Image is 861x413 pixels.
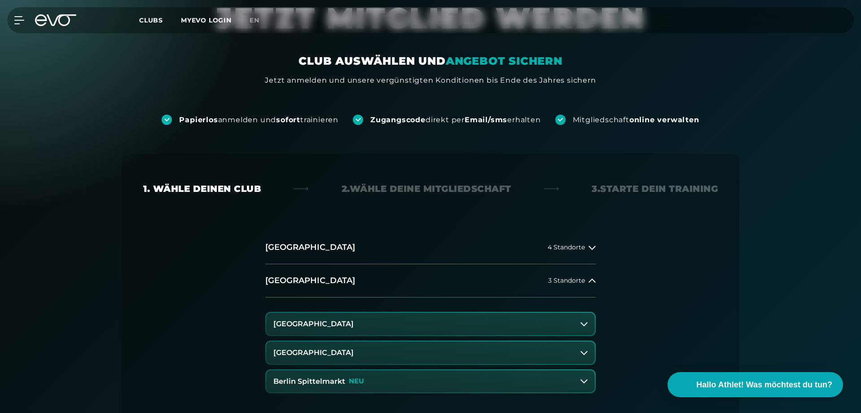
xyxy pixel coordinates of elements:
div: direkt per erhalten [370,115,540,125]
span: en [250,16,259,24]
h2: [GEOGRAPHIC_DATA] [265,242,355,253]
div: Jetzt anmelden und unsere vergünstigten Konditionen bis Ende des Jahres sichern [265,75,596,86]
p: NEU [349,377,364,385]
button: Hallo Athlet! Was möchtest du tun? [668,372,843,397]
div: 2. Wähle deine Mitgliedschaft [342,182,511,195]
div: Mitgliedschaft [573,115,699,125]
div: anmelden und trainieren [179,115,338,125]
span: Hallo Athlet! Was möchtest du tun? [696,379,832,391]
span: 4 Standorte [548,244,585,251]
span: Clubs [139,16,163,24]
strong: Zugangscode [370,115,426,124]
a: MYEVO LOGIN [181,16,232,24]
h3: Berlin Spittelmarkt [273,377,345,386]
strong: Email/sms [465,115,507,124]
button: [GEOGRAPHIC_DATA]3 Standorte [265,264,596,298]
strong: sofort [276,115,300,124]
button: [GEOGRAPHIC_DATA] [266,342,595,364]
a: Clubs [139,16,181,24]
div: CLUB AUSWÄHLEN UND [299,54,562,68]
em: ANGEBOT SICHERN [446,54,562,67]
h2: [GEOGRAPHIC_DATA] [265,275,355,286]
span: 3 Standorte [548,277,585,284]
a: en [250,15,270,26]
strong: online verwalten [629,115,699,124]
div: 1. Wähle deinen Club [143,182,261,195]
button: [GEOGRAPHIC_DATA] [266,313,595,335]
h3: [GEOGRAPHIC_DATA] [273,349,354,357]
h3: [GEOGRAPHIC_DATA] [273,320,354,328]
div: 3. Starte dein Training [592,182,718,195]
button: Berlin SpittelmarktNEU [266,370,595,393]
button: [GEOGRAPHIC_DATA]4 Standorte [265,231,596,264]
strong: Papierlos [179,115,218,124]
